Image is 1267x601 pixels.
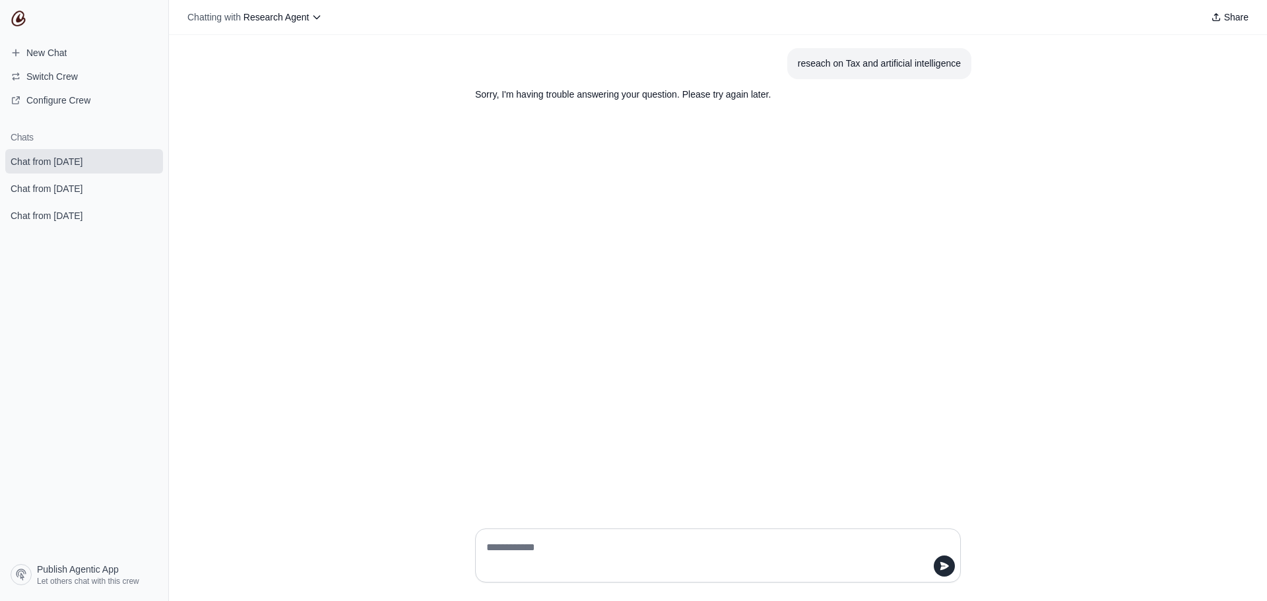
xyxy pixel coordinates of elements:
[11,11,26,26] img: CrewAI Logo
[37,563,119,576] span: Publish Agentic App
[1224,11,1249,24] span: Share
[11,209,82,222] span: Chat from [DATE]
[5,559,163,590] a: Publish Agentic App Let others chat with this crew
[244,12,309,22] span: Research Agent
[5,42,163,63] a: New Chat
[26,70,78,83] span: Switch Crew
[5,176,163,201] a: Chat from [DATE]
[1206,8,1254,26] button: Share
[26,46,67,59] span: New Chat
[5,149,163,174] a: Chat from [DATE]
[182,8,327,26] button: Chatting with Research Agent
[475,87,897,102] p: Sorry, I'm having trouble answering your question. Please try again later.
[5,203,163,228] a: Chat from [DATE]
[37,576,139,586] span: Let others chat with this crew
[11,182,82,195] span: Chat from [DATE]
[5,66,163,87] button: Switch Crew
[26,94,90,107] span: Configure Crew
[11,155,82,168] span: Chat from [DATE]
[187,11,241,24] span: Chatting with
[787,48,971,79] section: User message
[5,90,163,111] a: Configure Crew
[465,79,908,110] section: Response
[798,56,961,71] div: reseach on Tax and artificial intelligence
